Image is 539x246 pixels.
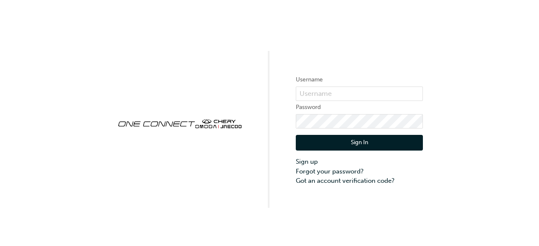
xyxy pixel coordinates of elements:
a: Sign up [296,157,423,167]
a: Forgot your password? [296,167,423,176]
input: Username [296,87,423,101]
img: oneconnect [116,112,243,134]
button: Sign In [296,135,423,151]
label: Username [296,75,423,85]
label: Password [296,102,423,112]
a: Got an account verification code? [296,176,423,186]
